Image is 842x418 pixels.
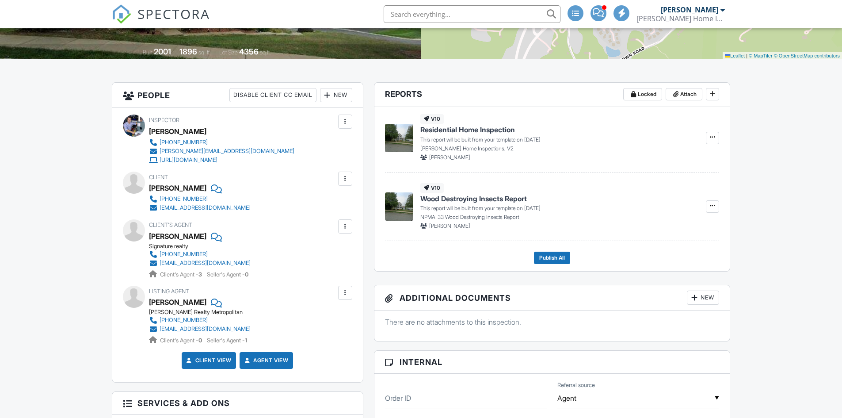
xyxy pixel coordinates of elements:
[749,53,773,58] a: © MapTiler
[149,316,251,325] a: [PHONE_NUMBER]
[160,157,217,164] div: [URL][DOMAIN_NAME]
[219,49,238,56] span: Lot Size
[243,356,288,365] a: Agent View
[207,271,248,278] span: Seller's Agent -
[687,291,719,305] div: New
[260,49,271,56] span: sq.ft.
[149,230,206,243] a: [PERSON_NAME]
[149,309,258,316] div: [PERSON_NAME] Realty Metropolitan
[149,325,251,334] a: [EMAIL_ADDRESS][DOMAIN_NAME]
[160,204,251,211] div: [EMAIL_ADDRESS][DOMAIN_NAME]
[207,337,247,344] span: Seller's Agent -
[149,250,251,259] a: [PHONE_NUMBER]
[149,295,206,309] a: [PERSON_NAME]
[557,381,595,389] label: Referral source
[149,181,206,195] div: [PERSON_NAME]
[185,356,232,365] a: Client View
[636,14,725,23] div: Knox Home Inspections
[149,117,179,123] span: Inspector
[160,326,251,333] div: [EMAIL_ADDRESS][DOMAIN_NAME]
[149,259,251,268] a: [EMAIL_ADDRESS][DOMAIN_NAME]
[149,288,189,295] span: Listing Agent
[725,53,745,58] a: Leaflet
[160,337,203,344] span: Client's Agent -
[160,139,208,146] div: [PHONE_NUMBER]
[661,5,718,14] div: [PERSON_NAME]
[149,156,294,165] a: [URL][DOMAIN_NAME]
[774,53,840,58] a: © OpenStreetMap contributors
[143,49,152,56] span: Built
[149,203,251,212] a: [EMAIL_ADDRESS][DOMAIN_NAME]
[149,138,294,147] a: [PHONE_NUMBER]
[149,147,294,156] a: [PERSON_NAME][EMAIL_ADDRESS][DOMAIN_NAME]
[149,243,258,250] div: Signature realty
[320,88,352,102] div: New
[198,337,202,344] strong: 0
[112,4,131,24] img: The Best Home Inspection Software - Spectora
[160,260,251,267] div: [EMAIL_ADDRESS][DOMAIN_NAME]
[160,148,294,155] div: [PERSON_NAME][EMAIL_ADDRESS][DOMAIN_NAME]
[160,317,208,324] div: [PHONE_NUMBER]
[374,351,730,374] h3: Internal
[746,53,747,58] span: |
[245,337,247,344] strong: 1
[160,196,208,203] div: [PHONE_NUMBER]
[137,4,210,23] span: SPECTORA
[198,271,202,278] strong: 3
[112,392,363,415] h3: Services & Add ons
[149,174,168,180] span: Client
[149,125,206,138] div: [PERSON_NAME]
[160,271,203,278] span: Client's Agent -
[245,271,248,278] strong: 0
[154,47,171,56] div: 2001
[384,5,560,23] input: Search everything...
[198,49,211,56] span: sq. ft.
[229,88,316,102] div: Disable Client CC Email
[374,285,730,311] h3: Additional Documents
[239,47,259,56] div: 4356
[160,251,208,258] div: [PHONE_NUMBER]
[112,83,363,108] h3: People
[179,47,197,56] div: 1896
[149,222,192,228] span: Client's Agent
[112,12,210,31] a: SPECTORA
[385,393,411,403] label: Order ID
[149,195,251,203] a: [PHONE_NUMBER]
[385,317,720,327] p: There are no attachments to this inspection.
